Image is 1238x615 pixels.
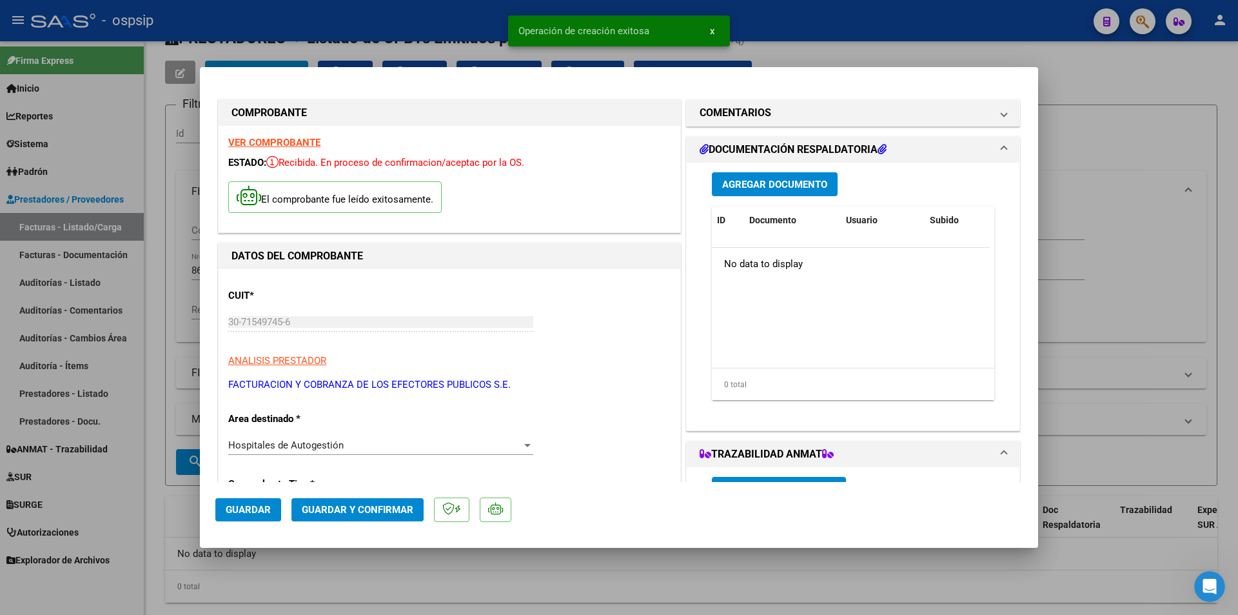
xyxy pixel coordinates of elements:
span: Guardar y Confirmar [302,504,413,516]
div: No data to display [712,248,990,280]
span: Guardar [226,504,271,516]
button: Guardar [215,498,281,521]
mat-expansion-panel-header: TRAZABILIDAD ANMAT [687,441,1019,467]
button: Guardar y Confirmar [291,498,424,521]
span: Operación de creación exitosa [518,25,649,37]
strong: COMPROBANTE [231,106,307,119]
a: VER COMPROBANTE [228,137,320,148]
p: El comprobante fue leído exitosamente. [228,181,442,213]
span: Usuario [846,215,878,225]
span: Hospitales de Autogestión [228,439,344,451]
p: CUIT [228,288,361,303]
button: Agregar Trazabilidad [712,477,846,501]
strong: DATOS DEL COMPROBANTE [231,250,363,262]
div: 0 total [712,368,994,401]
span: Subido [930,215,959,225]
datatable-header-cell: ID [712,207,744,234]
datatable-header-cell: Usuario [841,207,925,234]
span: Recibida. En proceso de confirmacion/aceptac por la OS. [266,157,524,168]
h1: TRAZABILIDAD ANMAT [700,447,834,462]
mat-expansion-panel-header: DOCUMENTACIÓN RESPALDATORIA [687,137,1019,163]
mat-expansion-panel-header: COMENTARIOS [687,100,1019,126]
iframe: Intercom live chat [1194,571,1225,602]
span: ESTADO: [228,157,266,168]
datatable-header-cell: Acción [989,207,1054,234]
h1: COMENTARIOS [700,105,771,121]
span: ANALISIS PRESTADOR [228,355,326,367]
span: x [710,25,714,37]
p: Comprobante Tipo * [228,477,361,492]
p: Area destinado * [228,412,361,427]
h1: DOCUMENTACIÓN RESPALDATORIA [700,142,887,157]
datatable-header-cell: Subido [925,207,989,234]
span: Agregar Documento [722,179,827,190]
span: ID [717,215,725,225]
span: Documento [749,215,796,225]
datatable-header-cell: Documento [744,207,841,234]
div: DOCUMENTACIÓN RESPALDATORIA [687,163,1019,430]
p: FACTURACION Y COBRANZA DE LOS EFECTORES PUBLICOS S.E. [228,378,671,392]
button: x [700,19,725,43]
button: Agregar Documento [712,172,838,196]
